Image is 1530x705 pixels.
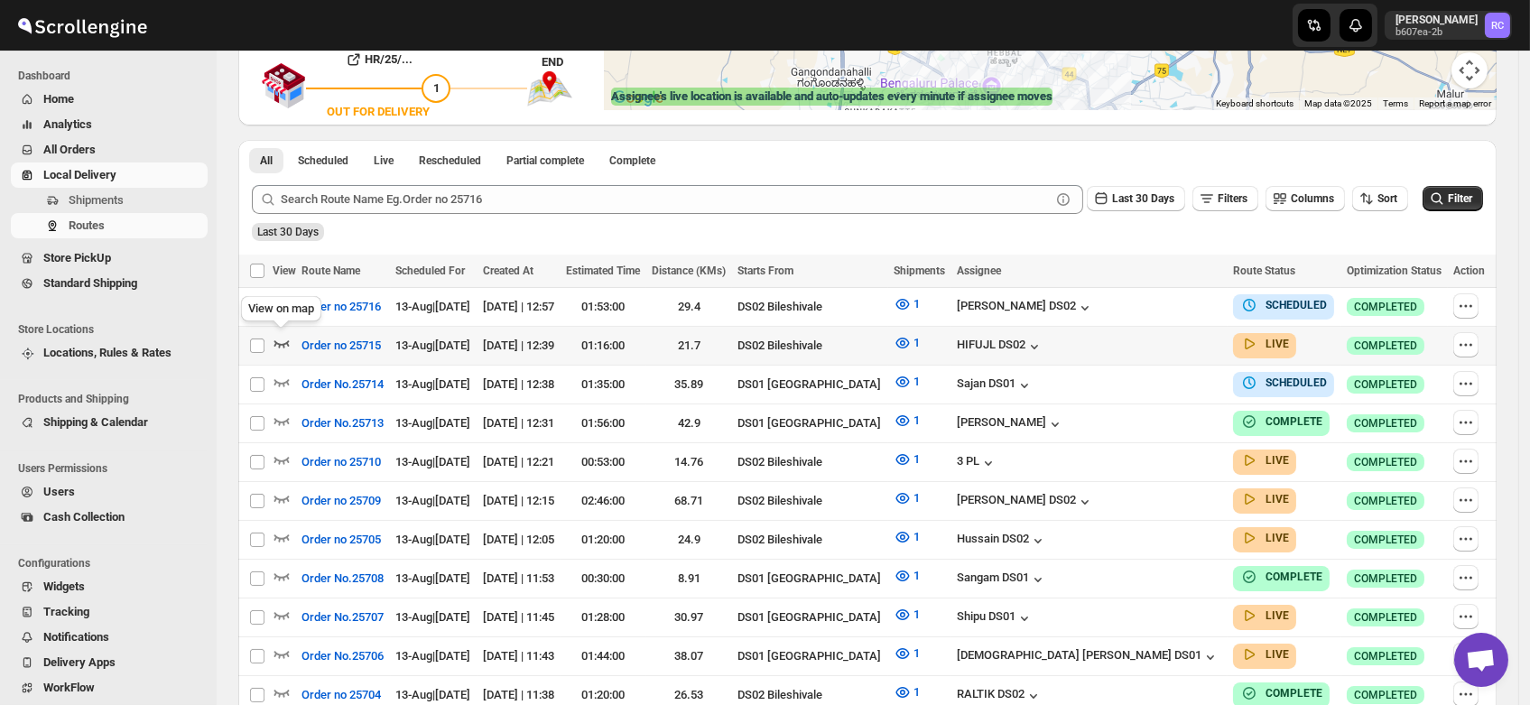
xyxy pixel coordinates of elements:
[483,453,555,471] div: [DATE] | 12:21
[652,492,727,510] div: 68.71
[301,608,384,626] span: Order No.25707
[43,251,111,264] span: Store PickUp
[281,185,1051,214] input: Search Route Name Eg.Order no 25716
[1352,186,1408,211] button: Sort
[43,605,89,618] span: Tracking
[652,337,727,355] div: 21.7
[652,570,727,588] div: 8.91
[1448,192,1472,205] span: Filter
[883,445,931,474] button: 1
[1266,570,1322,583] b: COMPLETE
[301,453,381,471] span: Order no 25710
[396,688,471,701] span: 13-Aug | [DATE]
[301,298,381,316] span: Order no 25716
[69,218,105,232] span: Routes
[1240,529,1289,547] button: LIVE
[737,531,883,549] div: DS02 Bileshivale
[957,687,1043,705] button: RALTIK DS02
[291,331,392,360] button: Order no 25715
[483,414,555,432] div: [DATE] | 12:31
[652,376,727,394] div: 35.89
[11,479,208,505] button: Users
[1266,493,1289,506] b: LIVE
[301,686,381,704] span: Order no 25704
[566,298,641,316] div: 01:53:00
[957,376,1034,394] div: Sajan DS01
[483,531,555,549] div: [DATE] | 12:05
[652,414,727,432] div: 42.9
[396,264,466,277] span: Scheduled For
[301,337,381,355] span: Order no 25715
[301,647,384,665] span: Order No.25706
[1453,264,1485,277] span: Action
[737,298,883,316] div: DS02 Bileshivale
[913,646,920,660] span: 1
[43,630,109,644] span: Notifications
[957,648,1219,666] button: [DEMOGRAPHIC_DATA] [PERSON_NAME] DS01
[913,452,920,466] span: 1
[11,574,208,599] button: Widgets
[396,649,471,663] span: 13-Aug | [DATE]
[306,45,450,74] button: HR/25/...
[1354,300,1417,314] span: COMPLETED
[913,413,920,427] span: 1
[1240,296,1327,314] button: SCHEDULED
[1377,192,1397,205] span: Sort
[1240,374,1327,392] button: SCHEDULED
[913,530,920,543] span: 1
[566,531,641,549] div: 01:20:00
[1087,186,1185,211] button: Last 30 Days
[1354,571,1417,586] span: COMPLETED
[291,525,392,554] button: Order no 25705
[43,276,137,290] span: Standard Shipping
[483,686,555,704] div: [DATE] | 11:38
[527,71,572,106] img: trip_end.png
[957,570,1047,589] button: Sangam DS01
[11,410,208,435] button: Shipping & Calendar
[11,112,208,137] button: Analytics
[883,329,931,357] button: 1
[301,570,384,588] span: Order No.25708
[737,414,883,432] div: DS01 [GEOGRAPHIC_DATA]
[883,561,931,590] button: 1
[396,339,471,352] span: 13-Aug | [DATE]
[894,264,945,277] span: Shipments
[1291,192,1334,205] span: Columns
[69,193,124,207] span: Shipments
[1240,451,1289,469] button: LIVE
[298,153,348,168] span: Scheduled
[957,338,1043,356] button: HIFUJL DS02
[1240,413,1322,431] button: COMPLETE
[419,153,481,168] span: Rescheduled
[913,569,920,582] span: 1
[737,686,883,704] div: DS02 Bileshivale
[611,88,1052,106] label: Assignee's live location is available and auto-updates every minute if assignee moves
[291,370,394,399] button: Order No.25714
[1240,684,1322,702] button: COMPLETE
[1266,454,1289,467] b: LIVE
[957,493,1094,511] div: [PERSON_NAME] DS02
[11,505,208,530] button: Cash Collection
[257,226,319,238] span: Last 30 Days
[249,148,283,173] button: All routes
[483,647,555,665] div: [DATE] | 11:43
[737,647,883,665] div: DS01 [GEOGRAPHIC_DATA]
[1354,688,1417,702] span: COMPLETED
[291,409,394,438] button: Order No.25713
[883,290,931,319] button: 1
[609,153,655,168] span: Complete
[957,299,1094,317] button: [PERSON_NAME] DS02
[43,681,95,694] span: WorkFlow
[957,609,1034,627] button: Shipu DS01
[1354,455,1417,469] span: COMPLETED
[566,608,641,626] div: 01:28:00
[1216,97,1294,110] button: Keyboard shortcuts
[737,570,883,588] div: DS01 [GEOGRAPHIC_DATA]
[396,377,471,391] span: 13-Aug | [DATE]
[883,406,931,435] button: 1
[483,264,533,277] span: Created At
[18,556,208,570] span: Configurations
[483,492,555,510] div: [DATE] | 12:15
